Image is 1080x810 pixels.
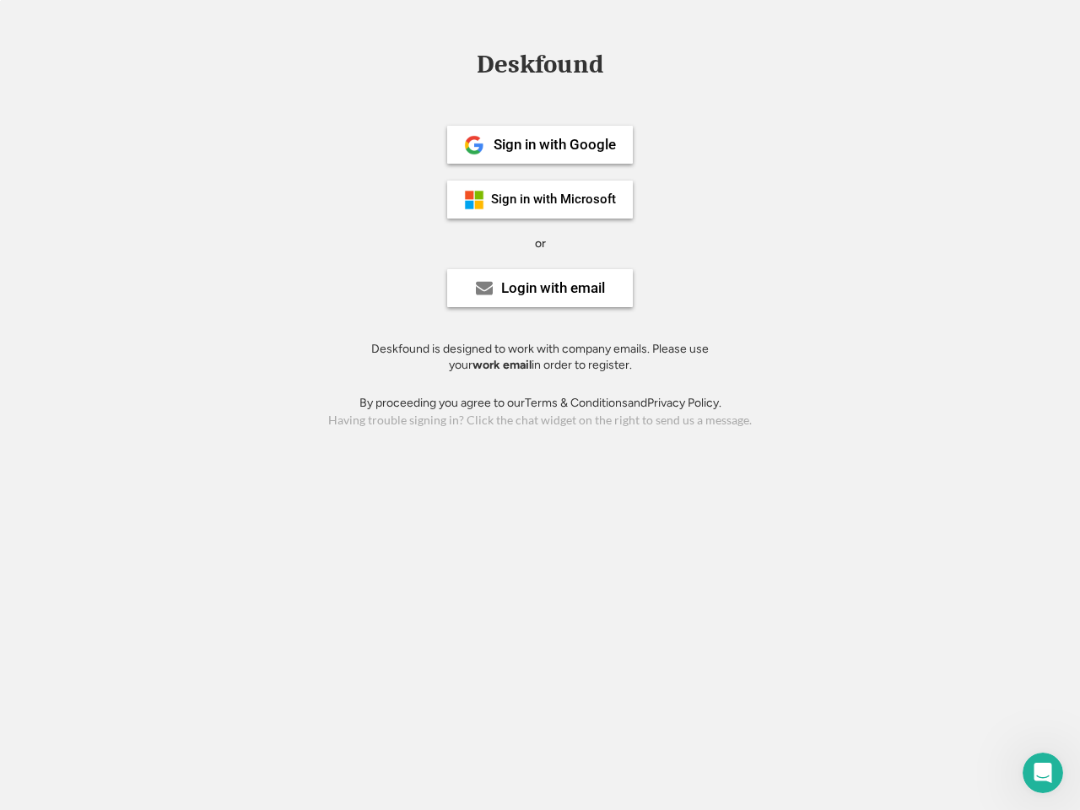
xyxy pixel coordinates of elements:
strong: work email [472,358,532,372]
div: Deskfound is designed to work with company emails. Please use your in order to register. [350,341,730,374]
a: Terms & Conditions [525,396,628,410]
iframe: Intercom live chat [1023,753,1063,793]
div: Login with email [501,281,605,295]
div: Sign in with Microsoft [491,193,616,206]
div: Deskfound [468,51,612,78]
img: ms-symbollockup_mssymbol_19.png [464,190,484,210]
div: or [535,235,546,252]
div: By proceeding you agree to our and [359,395,721,412]
img: 1024px-Google__G__Logo.svg.png [464,135,484,155]
a: Privacy Policy. [647,396,721,410]
div: Sign in with Google [494,138,616,152]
